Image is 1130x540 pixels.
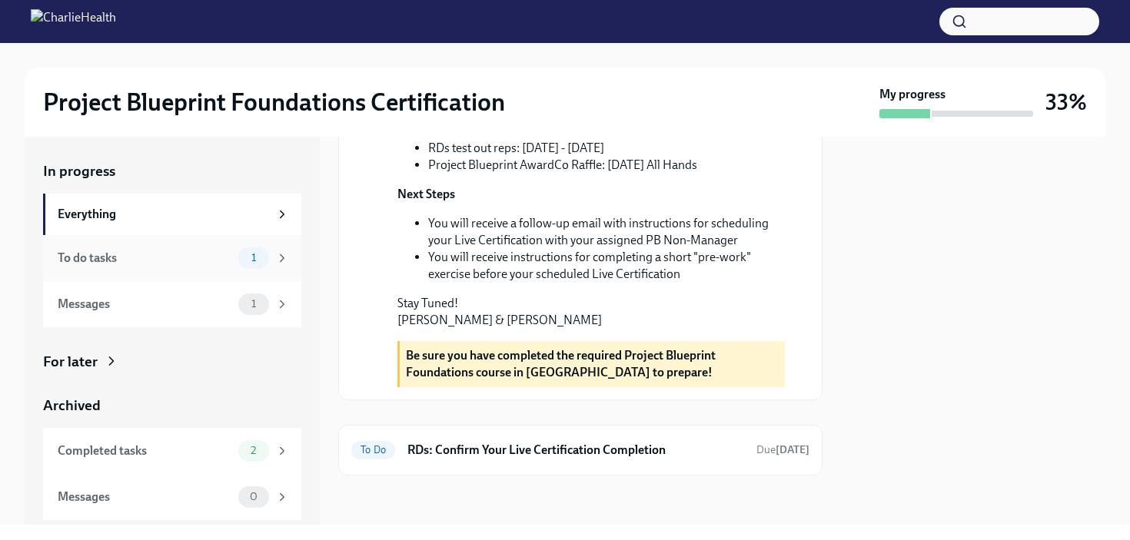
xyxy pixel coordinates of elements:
span: 2 [241,445,265,456]
li: You will receive a follow-up email with instructions for scheduling your Live Certification with ... [428,215,785,249]
span: Due [756,443,809,456]
div: Everything [58,206,269,223]
span: 1 [242,298,265,310]
a: In progress [43,161,301,181]
li: RDs test out reps: [DATE] - [DATE] [428,140,785,157]
p: Stay Tuned! [PERSON_NAME] & [PERSON_NAME] [397,295,785,329]
div: Messages [58,296,232,313]
a: Messages0 [43,474,301,520]
h6: RDs: Confirm Your Live Certification Completion [407,442,744,459]
a: Archived [43,396,301,416]
strong: My progress [879,86,946,103]
h3: 33% [1045,88,1087,116]
div: For later [43,352,98,372]
strong: Be sure you have completed the required Project Blueprint Foundations course in [GEOGRAPHIC_DATA]... [406,348,716,379]
li: You will receive instructions for completing a short "pre-work" exercise before your scheduled Li... [428,249,785,283]
span: To Do [351,444,395,456]
h2: Project Blueprint Foundations Certification [43,87,505,118]
img: CharlieHealth [31,9,116,34]
div: Messages [58,489,232,505]
li: Project Blueprint AwardCo Raffle: [DATE] All Hands [428,157,785,174]
strong: [DATE] [776,443,809,456]
span: 0 [241,491,267,502]
a: Messages1 [43,281,301,327]
a: For later [43,352,301,372]
div: Completed tasks [58,442,232,459]
span: 1 [242,252,265,263]
a: To DoRDs: Confirm Your Live Certification CompletionDue[DATE] [351,438,809,462]
a: Completed tasks2 [43,428,301,474]
strong: Next Steps [397,187,455,201]
a: Everything [43,194,301,235]
span: September 15th, 2025 12:00 [756,442,809,457]
div: To do tasks [58,250,232,267]
a: To do tasks1 [43,235,301,281]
